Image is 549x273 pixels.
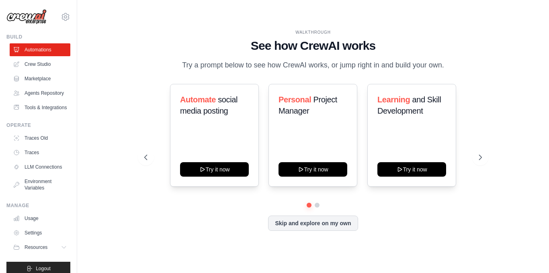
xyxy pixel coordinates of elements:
[10,175,70,194] a: Environment Variables
[377,95,441,115] span: and Skill Development
[10,43,70,56] a: Automations
[509,234,549,273] iframe: Chat Widget
[180,162,249,177] button: Try it now
[279,162,347,177] button: Try it now
[144,39,482,53] h1: See how CrewAI works
[279,95,311,104] span: Personal
[6,202,70,209] div: Manage
[10,146,70,159] a: Traces
[10,226,70,239] a: Settings
[10,87,70,100] a: Agents Repository
[180,95,216,104] span: Automate
[178,59,448,71] p: Try a prompt below to see how CrewAI works, or jump right in and build your own.
[10,101,70,114] a: Tools & Integrations
[10,212,70,225] a: Usage
[6,34,70,40] div: Build
[10,132,70,145] a: Traces Old
[36,265,51,272] span: Logout
[268,216,358,231] button: Skip and explore on my own
[10,72,70,85] a: Marketplace
[10,161,70,173] a: LLM Connections
[377,95,410,104] span: Learning
[10,241,70,254] button: Resources
[377,162,446,177] button: Try it now
[144,29,482,35] div: WALKTHROUGH
[10,58,70,71] a: Crew Studio
[6,122,70,128] div: Operate
[25,244,47,251] span: Resources
[6,9,47,24] img: Logo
